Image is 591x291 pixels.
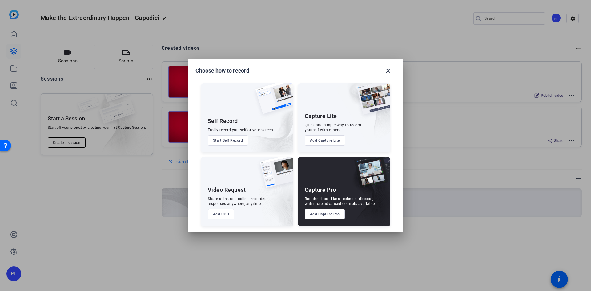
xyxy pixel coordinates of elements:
div: Video Request [208,186,246,194]
img: embarkstudio-ugc-content.png [258,176,293,226]
button: Start Self Record [208,135,248,146]
div: Quick and simple way to record yourself with others. [305,123,361,132]
h1: Choose how to record [195,67,249,74]
img: capture-pro.png [350,157,390,195]
div: Share a link and collect recorded responses anywhere, anytime. [208,196,267,206]
button: Add UGC [208,209,235,219]
img: self-record.png [251,83,293,120]
div: Capture Lite [305,112,337,120]
img: embarkstudio-capture-pro.png [345,165,390,226]
button: Add Capture Lite [305,135,345,146]
div: Easily record yourself or your screen. [208,128,274,132]
div: Capture Pro [305,186,336,194]
div: Self Record [208,117,238,125]
div: Run the shoot like a technical director, with more advanced controls available. [305,196,376,206]
img: capture-lite.png [352,83,390,121]
img: embarkstudio-capture-lite.png [335,83,390,145]
img: ugc-content.png [255,157,293,194]
img: embarkstudio-self-record.png [240,96,293,152]
button: Add Capture Pro [305,209,345,219]
mat-icon: close [384,67,392,74]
